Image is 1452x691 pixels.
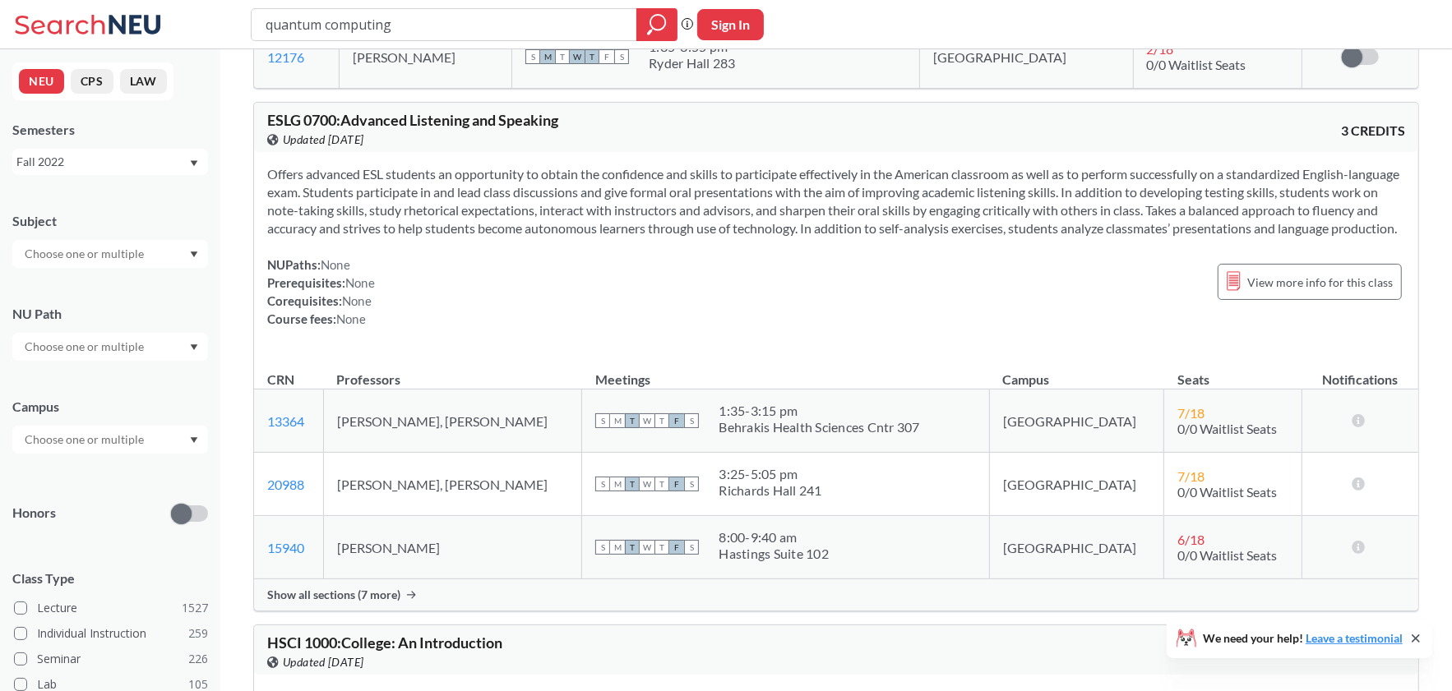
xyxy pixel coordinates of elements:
div: 3:25 - 5:05 pm [719,466,821,482]
span: 7 / 18 [1177,405,1205,421]
span: None [345,275,375,290]
button: Sign In [697,9,764,40]
button: CPS [71,69,113,94]
td: [GEOGRAPHIC_DATA] [919,25,1133,89]
a: 20988 [267,477,304,492]
span: F [669,413,684,428]
svg: Dropdown arrow [190,344,198,351]
span: M [610,413,625,428]
span: None [336,311,366,326]
span: 7 / 18 [1177,468,1205,484]
span: S [525,49,540,64]
input: Choose one or multiple [16,244,155,264]
span: S [684,540,699,555]
span: S [595,477,610,491]
input: Choose one or multiple [16,430,155,449]
input: Class, professor, course number, "phrase" [264,11,625,39]
div: Semesters [12,121,208,139]
input: Choose one or multiple [16,337,155,357]
div: magnifying glass [636,8,677,41]
span: T [654,413,669,428]
span: 0/0 Waitlist Seats [1177,421,1277,436]
div: Dropdown arrow [12,240,208,268]
span: W [640,413,654,428]
span: 0/0 Waitlist Seats [1177,547,1277,563]
a: 15940 [267,540,304,555]
span: T [625,413,640,428]
span: S [614,49,629,64]
span: 6 / 18 [1177,532,1205,547]
span: W [640,477,654,491]
div: Dropdown arrow [12,333,208,361]
span: M [540,49,555,64]
svg: Dropdown arrow [190,251,198,258]
span: M [610,477,625,491]
span: S [595,413,610,428]
button: LAW [120,69,167,94]
svg: Dropdown arrow [190,160,198,167]
svg: magnifying glass [647,13,667,36]
th: Notifications [1302,354,1418,389]
div: Fall 2022 [16,153,188,171]
span: Updated [DATE] [283,653,364,671]
span: We need your help! [1203,633,1403,644]
span: S [684,413,699,428]
span: T [625,477,640,491]
div: NU Path [12,305,208,323]
span: F [599,49,614,64]
td: [PERSON_NAME] [323,516,582,579]
th: Seats [1164,354,1302,389]
span: 3 CREDITS [1341,122,1405,140]
th: Campus [990,354,1164,389]
div: 1:35 - 3:15 pm [719,403,919,419]
span: 0/0 Waitlist Seats [1177,484,1277,500]
div: Show all sections (7 more) [254,579,1418,610]
td: [GEOGRAPHIC_DATA] [990,516,1164,579]
div: Ryder Hall 283 [649,55,736,71]
span: M [610,540,625,555]
div: Campus [12,398,208,416]
span: W [570,49,585,64]
td: [PERSON_NAME], [PERSON_NAME] [323,389,582,453]
span: S [684,477,699,491]
div: Behrakis Health Sciences Cntr 307 [719,419,919,435]
div: Hastings Suite 102 [719,546,829,562]
div: CRN [267,371,294,389]
a: 13364 [267,413,304,429]
span: 0/0 Waitlist Seats [1147,57,1246,72]
span: T [585,49,599,64]
span: F [669,540,684,555]
div: NUPaths: Prerequisites: Corequisites: Course fees: [267,256,375,328]
span: Updated [DATE] [283,131,364,149]
a: 12176 [267,49,304,65]
span: T [654,540,669,555]
span: Offers advanced ESL students an opportunity to obtain the confidence and skills to participate ef... [267,166,1399,236]
span: 226 [188,650,208,668]
span: S [595,540,610,555]
span: None [342,293,372,308]
span: 1527 [182,599,208,617]
span: None [321,257,350,272]
a: Leave a testimonial [1306,631,1403,645]
th: Meetings [582,354,990,389]
span: F [669,477,684,491]
span: W [640,540,654,555]
td: [PERSON_NAME], [PERSON_NAME] [323,453,582,516]
span: T [555,49,570,64]
td: [PERSON_NAME] [339,25,512,89]
svg: Dropdown arrow [190,437,198,444]
button: NEU [19,69,64,94]
div: Richards Hall 241 [719,482,821,499]
span: HSCI 1000 : College: An Introduction [267,633,502,652]
span: 259 [188,624,208,643]
span: Class Type [12,569,208,587]
div: 8:00 - 9:40 am [719,529,829,546]
span: T [625,540,640,555]
span: View more info for this class [1247,272,1393,293]
p: Honors [12,504,56,523]
span: T [654,477,669,491]
div: Fall 2022Dropdown arrow [12,149,208,175]
div: Dropdown arrow [12,426,208,454]
td: [GEOGRAPHIC_DATA] [990,389,1164,453]
span: Show all sections (7 more) [267,587,400,602]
